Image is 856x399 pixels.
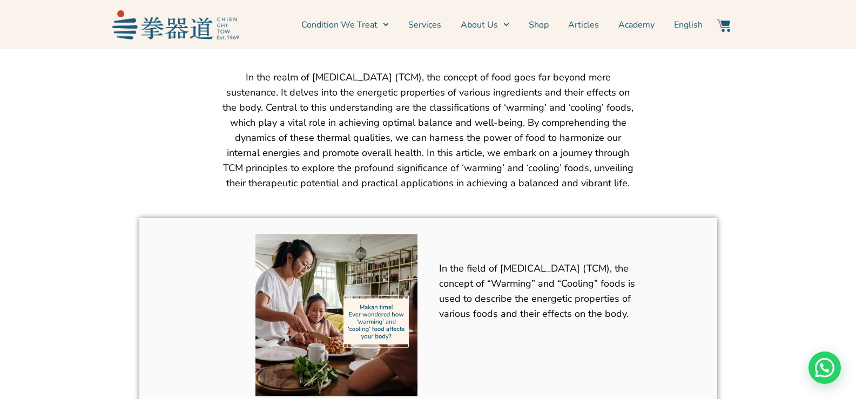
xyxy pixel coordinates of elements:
[408,11,441,38] a: Services
[717,19,730,32] img: Website Icon-03
[223,71,633,190] span: In the realm of [MEDICAL_DATA] (TCM), the concept of food goes far beyond mere sustenance. It del...
[568,11,599,38] a: Articles
[244,11,703,38] nav: Menu
[674,18,703,31] span: English
[461,11,509,38] a: About Us
[618,11,655,38] a: Academy
[301,11,389,38] a: Condition We Treat
[529,11,549,38] a: Shop
[439,262,635,320] span: In the field of [MEDICAL_DATA] (TCM), the concept of “Warming” and “Cooling” foods is used to des...
[674,11,703,38] a: English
